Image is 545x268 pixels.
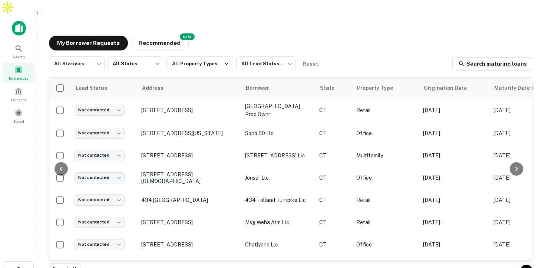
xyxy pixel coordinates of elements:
[13,54,25,60] span: Search
[180,33,195,40] div: NEW
[2,63,35,83] a: Borrowers
[108,54,163,73] div: All States
[49,36,128,50] button: My Borrower Requests
[2,84,35,104] a: Contacts
[236,54,295,73] div: All Lead Statuses
[131,36,189,50] button: Recommended
[319,106,349,114] p: CT
[356,241,416,249] p: Office
[141,241,238,248] p: [STREET_ADDRESS]
[419,78,490,98] th: Origination Date
[245,102,312,118] p: [GEOGRAPHIC_DATA] prop ownr
[75,217,125,228] div: Not contacted
[49,54,105,73] div: All Statuses
[75,195,125,205] div: Not contacted
[356,106,416,114] p: Retail
[319,151,349,160] p: CT
[319,218,349,226] p: CT
[356,151,416,160] p: Multifamily
[11,97,26,103] span: Contacts
[356,218,416,226] p: Retail
[12,21,26,36] img: capitalize-icon.png
[357,84,403,92] span: Property Type
[241,78,316,98] th: Borrower
[9,75,29,81] span: Borrowers
[13,118,24,124] span: Saved
[245,174,312,182] p: jonsar llc
[142,84,173,92] span: Address
[423,196,486,204] p: [DATE]
[424,84,476,92] span: Origination Date
[298,56,322,71] button: Reset
[423,241,486,249] p: [DATE]
[319,241,349,249] p: CT
[508,185,545,220] iframe: Chat Widget
[75,105,125,115] div: Not contacted
[452,57,533,71] a: Search maturing loans
[75,172,125,183] div: Not contacted
[75,128,125,138] div: Not contacted
[75,84,117,92] span: Lead Status
[2,106,35,126] a: Saved
[141,197,238,203] p: 434 [GEOGRAPHIC_DATA]
[423,218,486,226] p: [DATE]
[141,130,238,137] p: [STREET_ADDRESS][US_STATE]
[356,196,416,204] p: Retail
[141,107,238,114] p: [STREET_ADDRESS]
[423,106,486,114] p: [DATE]
[316,78,353,98] th: State
[75,239,125,250] div: Not contacted
[246,84,279,92] span: Borrower
[2,41,35,61] a: Search
[423,129,486,137] p: [DATE]
[319,196,349,204] p: CT
[494,84,530,92] h6: Maturity Date
[423,174,486,182] p: [DATE]
[319,174,349,182] p: CT
[245,151,312,160] p: [STREET_ADDRESS] llc
[141,219,238,226] p: [STREET_ADDRESS]
[245,129,312,137] p: sono 50 llc
[71,78,138,98] th: Lead Status
[138,78,241,98] th: Address
[319,129,349,137] p: CT
[245,241,312,249] p: chatiyana llc
[494,84,537,92] div: Maturity dates displayed may be estimated. Please contact the lender for the most accurate maturi...
[141,171,238,184] p: [STREET_ADDRESS][DEMOGRAPHIC_DATA]
[141,152,238,159] p: [STREET_ADDRESS]
[245,196,312,204] p: 434 tolland turnpike llc
[320,84,344,92] span: State
[75,150,125,161] div: Not contacted
[356,174,416,182] p: Office
[166,56,233,71] button: All Property Types
[245,218,312,226] p: msg weha atm llc
[353,78,419,98] th: Property Type
[423,151,486,160] p: [DATE]
[356,129,416,137] p: Office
